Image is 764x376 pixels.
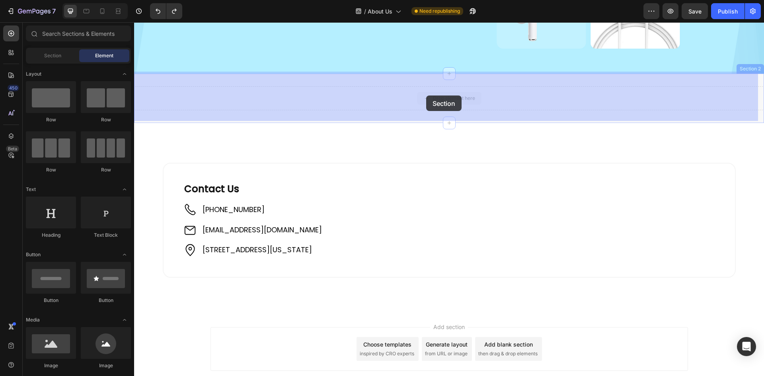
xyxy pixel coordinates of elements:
[737,337,756,356] div: Open Intercom Messenger
[95,52,113,59] span: Element
[26,362,76,369] div: Image
[81,166,131,173] div: Row
[368,7,392,16] span: About Us
[26,232,76,239] div: Heading
[8,85,19,91] div: 450
[26,251,41,258] span: Button
[81,232,131,239] div: Text Block
[118,314,131,326] span: Toggle open
[81,297,131,304] div: Button
[81,116,131,123] div: Row
[26,186,36,193] span: Text
[26,297,76,304] div: Button
[26,25,131,41] input: Search Sections & Elements
[81,362,131,369] div: Image
[364,7,366,16] span: /
[150,3,182,19] div: Undo/Redo
[118,68,131,80] span: Toggle open
[682,3,708,19] button: Save
[3,3,59,19] button: 7
[718,7,738,16] div: Publish
[26,70,41,78] span: Layout
[118,183,131,196] span: Toggle open
[26,166,76,173] div: Row
[52,6,56,16] p: 7
[711,3,745,19] button: Publish
[688,8,702,15] span: Save
[118,248,131,261] span: Toggle open
[44,52,61,59] span: Section
[134,22,764,376] iframe: To enrich screen reader interactions, please activate Accessibility in Grammarly extension settings
[26,316,40,323] span: Media
[6,146,19,152] div: Beta
[26,116,76,123] div: Row
[419,8,460,15] span: Need republishing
